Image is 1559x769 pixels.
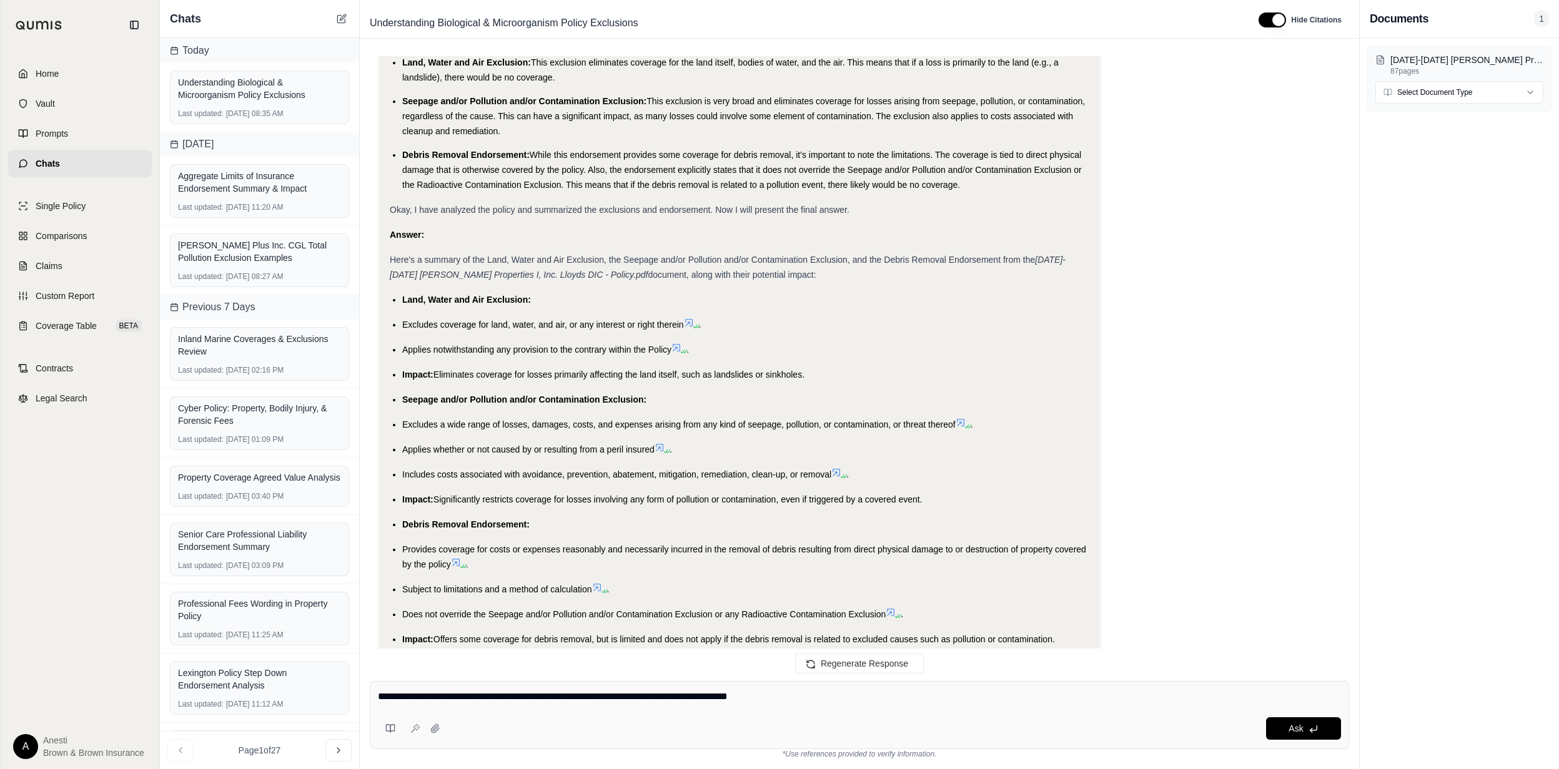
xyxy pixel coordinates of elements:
div: [DATE] 11:25 AM [178,630,341,640]
a: Custom Report [8,282,152,310]
div: A [13,734,38,759]
span: . [971,419,973,429]
span: Prompts [36,127,68,140]
span: Applies notwithstanding any provision to the contrary within the Policy [402,345,671,355]
span: Legal Search [36,392,87,404]
div: Aggregate Limits of Insurance Endorsement Summary & Impact [178,170,341,195]
span: Chats [170,10,201,27]
button: Collapse sidebar [124,15,144,35]
div: [DATE] 03:40 PM [178,491,341,501]
span: Single Policy [36,200,86,212]
button: [DATE]-[DATE] [PERSON_NAME] Properties I, Inc. Lloyds DIC - Policy.pdf87pages [1375,54,1543,76]
div: [DATE] 08:27 AM [178,272,341,282]
span: Excludes coverage for land, water, and air, or any interest or right therein [402,320,684,330]
span: Last updated: [178,434,224,444]
span: Coverage Table [36,320,97,332]
span: Brown & Brown Insurance [43,747,144,759]
a: Comparisons [8,222,152,250]
h3: Documents [1370,10,1428,27]
a: Chats [8,150,152,177]
div: Understanding Biological & Microorganism Policy Exclusions [178,76,341,101]
span: Last updated: [178,630,224,640]
button: Ask [1266,717,1341,740]
span: Subject to limitations and a method of calculation [402,584,592,594]
span: 1 [1534,10,1549,27]
span: Chats [36,157,60,170]
span: Last updated: [178,109,224,119]
span: Page 1 of 27 [239,744,281,757]
p: 87 pages [1390,66,1543,76]
span: Custom Report [36,290,94,302]
span: Regenerate Response [821,659,908,669]
span: Debris Removal Endorsement: [402,150,530,160]
div: [DATE] 11:20 AM [178,202,341,212]
span: Impact: [402,494,433,504]
span: . [607,584,610,594]
span: BETA [116,320,142,332]
img: Qumis Logo [16,21,62,30]
div: [DATE] 11:12 AM [178,699,341,709]
span: Understanding Biological & Microorganism Policy Exclusions [365,13,643,33]
div: Cyber Policy: Property, Bodily Injury, & Forensic Fees [178,402,341,427]
a: Coverage TableBETA [8,312,152,340]
span: Last updated: [178,202,224,212]
a: Single Policy [8,192,152,220]
button: New Chat [334,11,349,26]
div: Edit Title [365,13,1244,33]
div: [DATE] 03:09 PM [178,561,341,571]
span: Land, Water and Air Exclusion: [402,57,531,67]
div: Property Coverage Agreed Value Analysis [178,471,341,484]
span: Debris Removal Endorsement: [402,519,530,529]
span: This exclusion eliminates coverage for the land itself, bodies of water, and the air. This means ... [402,57,1059,82]
span: While this endorsement provides some coverage for debris removal, it's important to note the limi... [402,150,1082,190]
span: Impact: [402,634,433,644]
div: [DATE] 02:16 PM [178,365,341,375]
span: Home [36,67,59,80]
span: Eliminates coverage for losses primarily affecting the land itself, such as landslides or sinkholes. [433,370,804,380]
span: Hide Citations [1291,15,1342,25]
span: This exclusion is very broad and eliminates coverage for losses arising from seepage, pollution, ... [402,96,1085,136]
span: document, along with their potential impact: [648,270,816,280]
span: Contracts [36,362,73,375]
a: Claims [8,252,152,280]
em: [DATE]-[DATE] [PERSON_NAME] Properties I, Inc. Lloyds DIC - Policy.pdf [390,255,1066,280]
a: Home [8,60,152,87]
span: Last updated: [178,561,224,571]
div: [DATE] 01:09 PM [178,434,341,444]
span: Okay, I have analyzed the policy and summarized the exclusions and endorsement. Now I will presen... [390,205,849,215]
span: Ask [1289,723,1303,733]
span: Seepage and/or Pollution and/or Contamination Exclusion: [402,96,646,106]
div: Previous 7 Days [160,295,359,320]
a: Contracts [8,355,152,382]
span: Vault [36,97,55,110]
a: Legal Search [8,384,152,412]
a: Prompts [8,120,152,147]
span: Comparisons [36,230,87,242]
div: [DATE] [160,132,359,157]
span: . [901,609,903,619]
button: Regenerate Response [795,654,924,673]
span: . [699,320,701,330]
p: 2024-2025 Petree Properties I, Inc. Lloyds DIC - Policy.pdf [1390,54,1543,66]
span: . [670,444,672,454]
div: [DATE] 08:35 AM [178,109,341,119]
div: Today [160,38,359,63]
span: . [846,469,849,479]
strong: Answer: [390,230,424,240]
span: . [466,559,468,569]
span: Last updated: [178,491,224,501]
div: Senior Care Professional Liability Endorsement Summary [178,528,341,553]
div: [PERSON_NAME] Plus Inc. CGL Total Pollution Exclusion Examples [178,239,341,264]
span: Significantly restricts coverage for losses involving any form of pollution or contamination, eve... [433,494,923,504]
span: Last updated: [178,699,224,709]
span: Last updated: [178,365,224,375]
span: Provides coverage for costs or expenses reasonably and necessarily incurred in the removal of deb... [402,544,1086,569]
span: Here's a summary of the Land, Water and Air Exclusion, the Seepage and/or Pollution and/or Contam... [390,255,1035,265]
a: Vault [8,90,152,117]
span: Last updated: [178,272,224,282]
span: Claims [36,260,62,272]
div: Professional Fees Wording in Property Policy [178,597,341,622]
span: . [686,345,689,355]
span: Seepage and/or Pollution and/or Contamination Exclusion: [402,394,646,404]
span: Offers some coverage for debris removal, but is limited and does not apply if the debris removal ... [433,634,1055,644]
